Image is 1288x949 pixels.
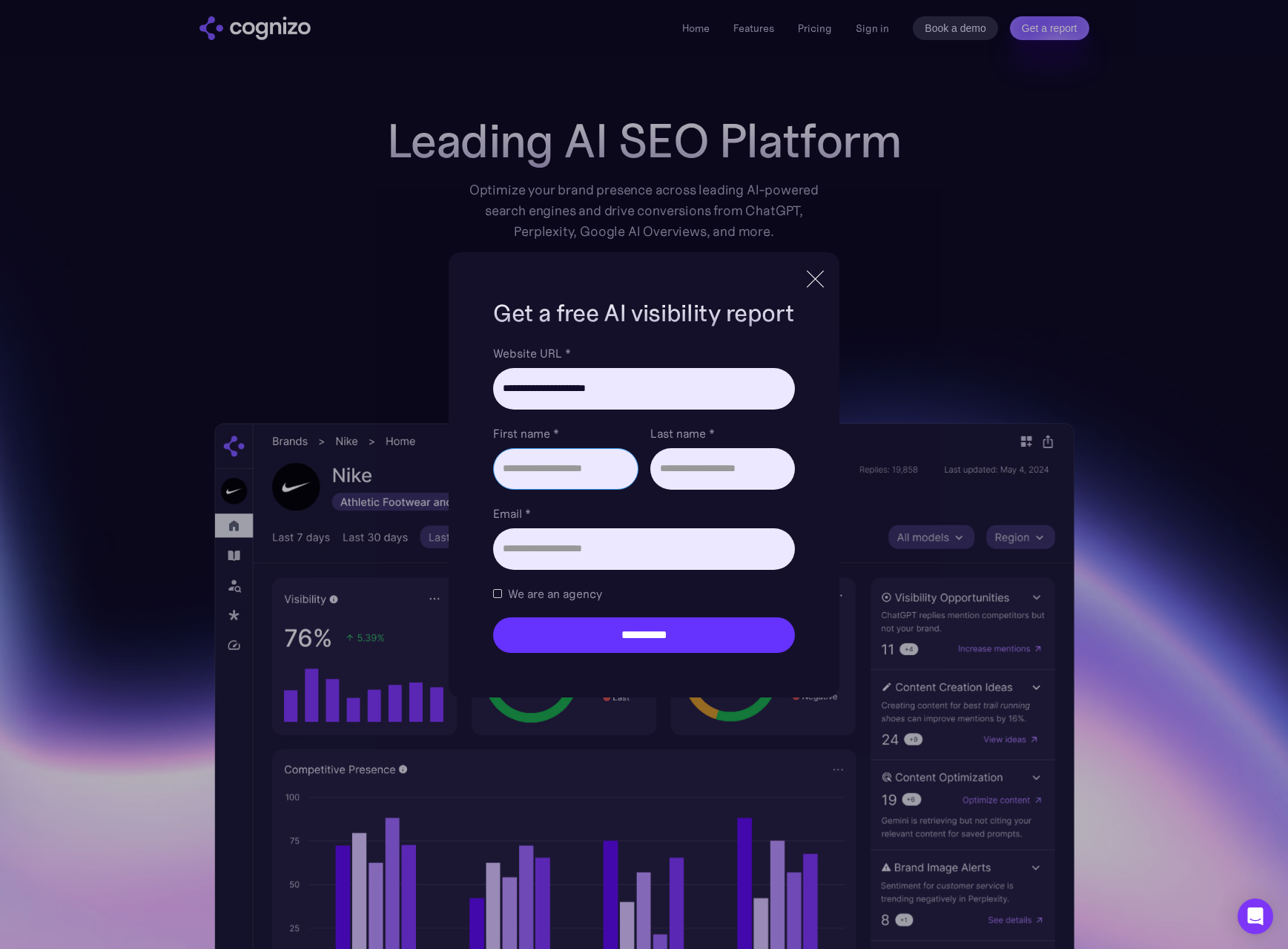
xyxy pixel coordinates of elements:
label: Email * [493,505,794,522]
label: Last name * [650,424,795,442]
h1: Get a free AI visibility report [493,297,794,329]
div: Open Intercom Messenger [1238,899,1273,934]
form: Brand Report Form [493,344,794,653]
label: Website URL * [493,344,794,362]
span: We are an agency [508,585,602,602]
label: First name * [493,424,638,442]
